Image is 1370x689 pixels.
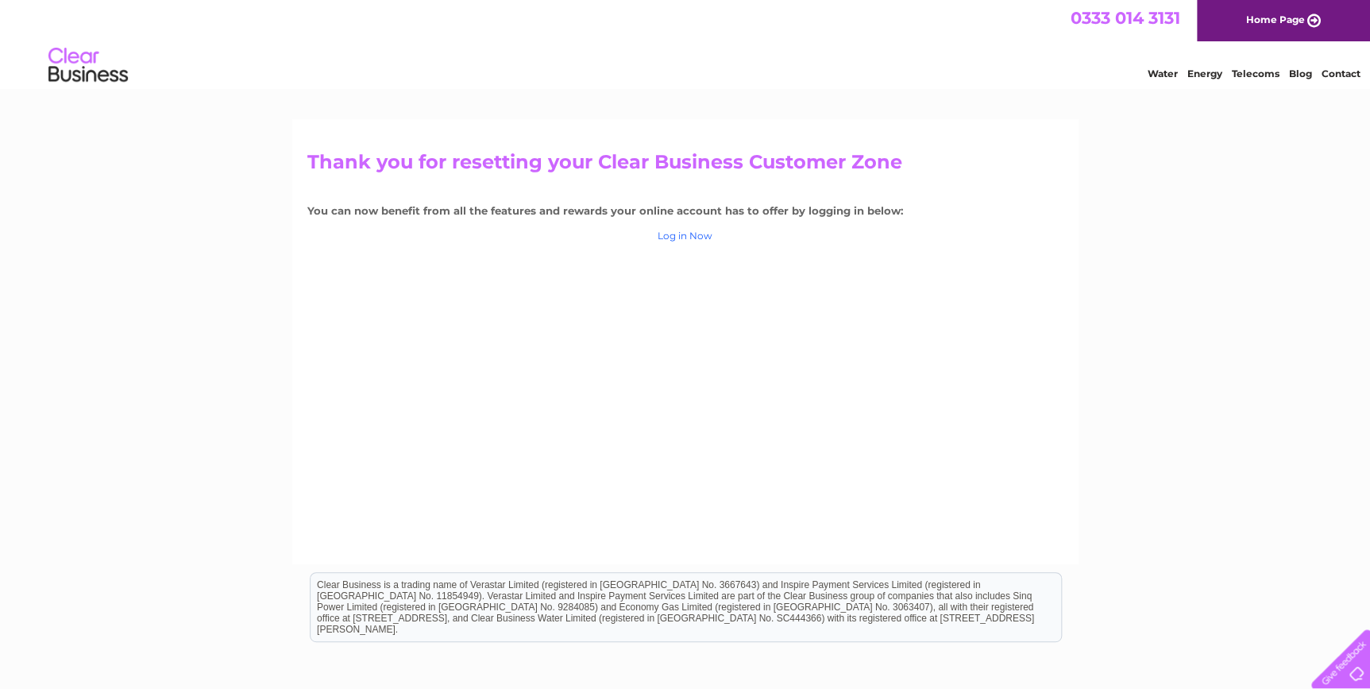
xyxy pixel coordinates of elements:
[307,205,1063,217] h4: You can now benefit from all the features and rewards your online account has to offer by logging...
[1187,68,1222,79] a: Energy
[311,9,1061,77] div: Clear Business is a trading name of Verastar Limited (registered in [GEOGRAPHIC_DATA] No. 3667643...
[307,151,1063,181] h2: Thank you for resetting your Clear Business Customer Zone
[1071,8,1180,28] a: 0333 014 3131
[48,41,129,90] img: logo.png
[1232,68,1279,79] a: Telecoms
[658,230,712,242] a: Log in Now
[1148,68,1178,79] a: Water
[1289,68,1312,79] a: Blog
[1322,68,1360,79] a: Contact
